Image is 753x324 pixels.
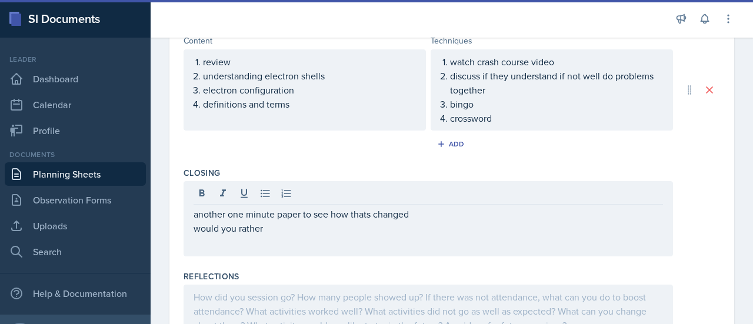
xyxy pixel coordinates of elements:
div: Documents [5,149,146,160]
div: Help & Documentation [5,282,146,305]
a: Search [5,240,146,263]
p: definitions and terms [203,97,416,111]
p: watch crash course video [450,55,663,69]
p: would you rather [194,221,663,235]
div: Content [184,35,426,47]
label: Reflections [184,270,239,282]
a: Profile [5,119,146,142]
a: Dashboard [5,67,146,91]
div: Add [439,139,465,149]
a: Calendar [5,93,146,116]
div: Leader [5,54,146,65]
p: review [203,55,416,69]
a: Uploads [5,214,146,238]
p: understanding electron shells [203,69,416,83]
a: Planning Sheets [5,162,146,186]
div: Techniques [431,35,673,47]
p: discuss if they understand if not well do problems together [450,69,663,97]
a: Observation Forms [5,188,146,212]
p: bingo [450,97,663,111]
p: electron configuration [203,83,416,97]
button: Add [433,135,471,153]
label: Closing [184,167,220,179]
p: another one minute paper to see how thats changed [194,207,663,221]
p: crossword [450,111,663,125]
